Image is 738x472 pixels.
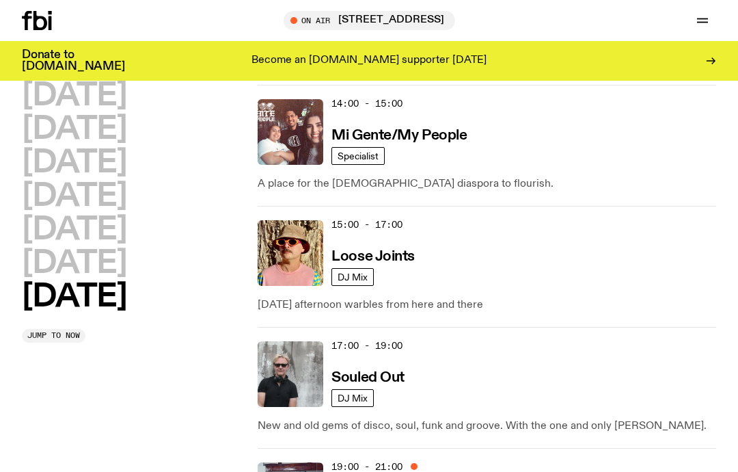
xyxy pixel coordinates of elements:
img: Tyson stands in front of a paperbark tree wearing orange sunglasses, a suede bucket hat and a pin... [258,220,323,286]
span: 17:00 - 19:00 [331,339,402,352]
button: [DATE] [22,282,126,313]
p: Become an [DOMAIN_NAME] supporter [DATE] [251,55,487,67]
button: [DATE] [22,81,126,112]
h3: Donate to [DOMAIN_NAME] [22,49,125,73]
a: Mi Gente/My People [331,126,467,143]
button: [DATE] [22,248,126,279]
span: 14:00 - 15:00 [331,97,402,110]
button: [DATE] [22,215,126,246]
button: [DATE] [22,181,126,212]
button: [DATE] [22,114,126,145]
img: Stephen looks directly at the camera, wearing a black tee, black sunglasses and headphones around... [258,341,323,407]
span: Jump to now [27,332,80,339]
span: DJ Mix [338,393,368,403]
h3: Souled Out [331,371,405,385]
p: A place for the [DEMOGRAPHIC_DATA] diaspora to flourish. [258,176,716,192]
p: [DATE] afternoon warbles from here and there [258,297,716,313]
a: Specialist [331,147,385,165]
h3: Mi Gente/My People [331,129,467,143]
button: On Air[STREET_ADDRESS] [284,11,455,30]
a: Souled Out [331,368,405,385]
a: Loose Joints [331,247,415,264]
button: Jump to now [22,329,85,343]
span: 15:00 - 17:00 [331,218,402,231]
button: [DATE] [22,148,126,179]
a: DJ Mix [331,268,374,286]
p: New and old gems of disco, soul, funk and groove. With the one and only [PERSON_NAME]. [258,418,716,434]
a: DJ Mix [331,389,374,407]
h3: Loose Joints [331,250,415,264]
span: Specialist [338,150,379,161]
span: DJ Mix [338,272,368,282]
